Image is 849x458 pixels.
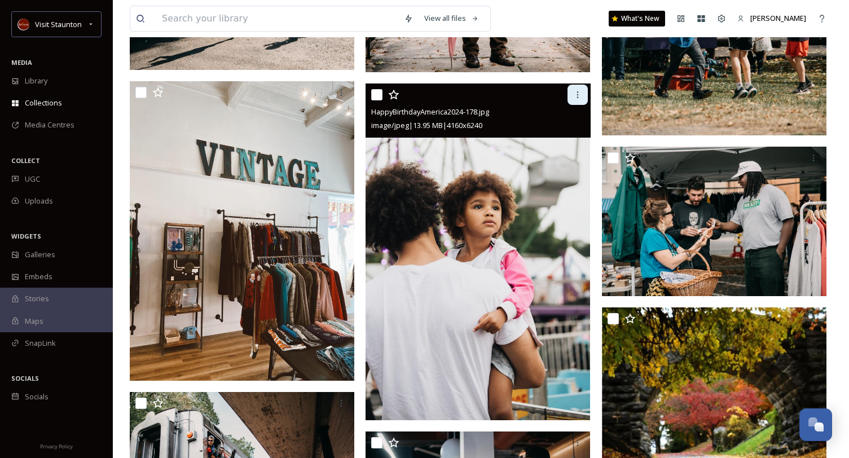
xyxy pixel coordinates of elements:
[25,316,43,327] span: Maps
[371,120,482,130] span: image/jpeg | 13.95 MB | 4160 x 6240
[156,6,398,31] input: Search your library
[25,174,40,184] span: UGC
[40,439,73,452] a: Privacy Policy
[609,11,665,27] a: What's New
[799,408,832,441] button: Open Chat
[25,293,49,304] span: Stories
[732,7,812,29] a: [PERSON_NAME]
[11,156,40,165] span: COLLECT
[25,120,74,130] span: Media Centres
[11,58,32,67] span: MEDIA
[18,19,29,30] img: images.png
[35,19,82,29] span: Visit Staunton
[130,81,354,380] img: ext_1726160056.503586_-Tezza-1796.jpeg
[419,7,485,29] a: View all files
[25,76,47,86] span: Library
[11,374,39,382] span: SOCIALS
[25,98,62,108] span: Collections
[602,147,826,297] img: QCMM2024-74.jpg
[371,107,489,117] span: HappyBirthdayAmerica2024-178.jpg
[11,232,41,240] span: WIDGETS
[750,13,806,23] span: [PERSON_NAME]
[25,338,56,349] span: SnapLink
[366,83,590,420] img: HappyBirthdayAmerica2024-178.jpg
[25,391,49,402] span: Socials
[40,443,73,450] span: Privacy Policy
[25,196,53,206] span: Uploads
[25,249,55,260] span: Galleries
[25,271,52,282] span: Embeds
